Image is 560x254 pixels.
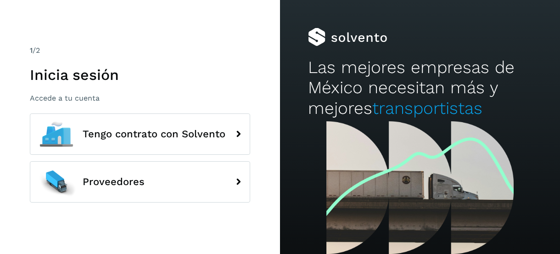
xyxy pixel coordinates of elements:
[30,94,250,102] p: Accede a tu cuenta
[83,176,145,187] span: Proveedores
[372,98,482,118] span: transportistas
[83,129,225,140] span: Tengo contrato con Solvento
[30,161,250,203] button: Proveedores
[30,45,250,56] div: /2
[30,66,250,84] h1: Inicia sesión
[30,46,33,55] span: 1
[30,113,250,155] button: Tengo contrato con Solvento
[308,57,532,119] h2: Las mejores empresas de México necesitan más y mejores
